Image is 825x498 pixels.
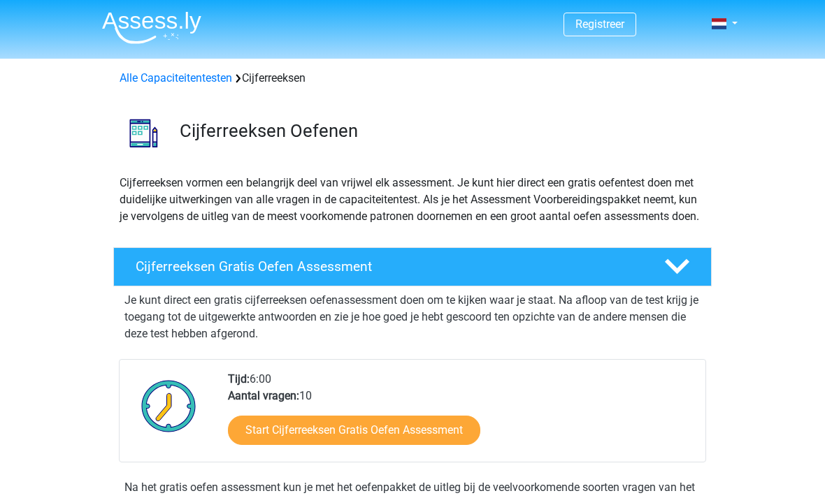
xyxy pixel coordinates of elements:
img: Assessly [102,11,201,44]
b: Tijd: [228,372,250,386]
h3: Cijferreeksen Oefenen [180,120,701,142]
a: Cijferreeksen Gratis Oefen Assessment [108,247,717,286]
div: Cijferreeksen [114,70,711,87]
b: Aantal vragen: [228,389,299,402]
img: Klok [134,371,204,441]
p: Cijferreeksen vormen een belangrijk deel van vrijwel elk assessment. Je kunt hier direct een grat... [120,175,705,225]
a: Start Cijferreeksen Gratis Oefen Assessment [228,416,480,445]
h4: Cijferreeksen Gratis Oefen Assessment [136,258,642,274]
div: 6:00 10 [217,371,705,462]
p: Je kunt direct een gratis cijferreeksen oefenassessment doen om te kijken waar je staat. Na afloo... [124,292,701,342]
img: cijferreeksen [114,103,173,163]
a: Alle Capaciteitentesten [120,71,232,85]
a: Registreer [575,17,624,31]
